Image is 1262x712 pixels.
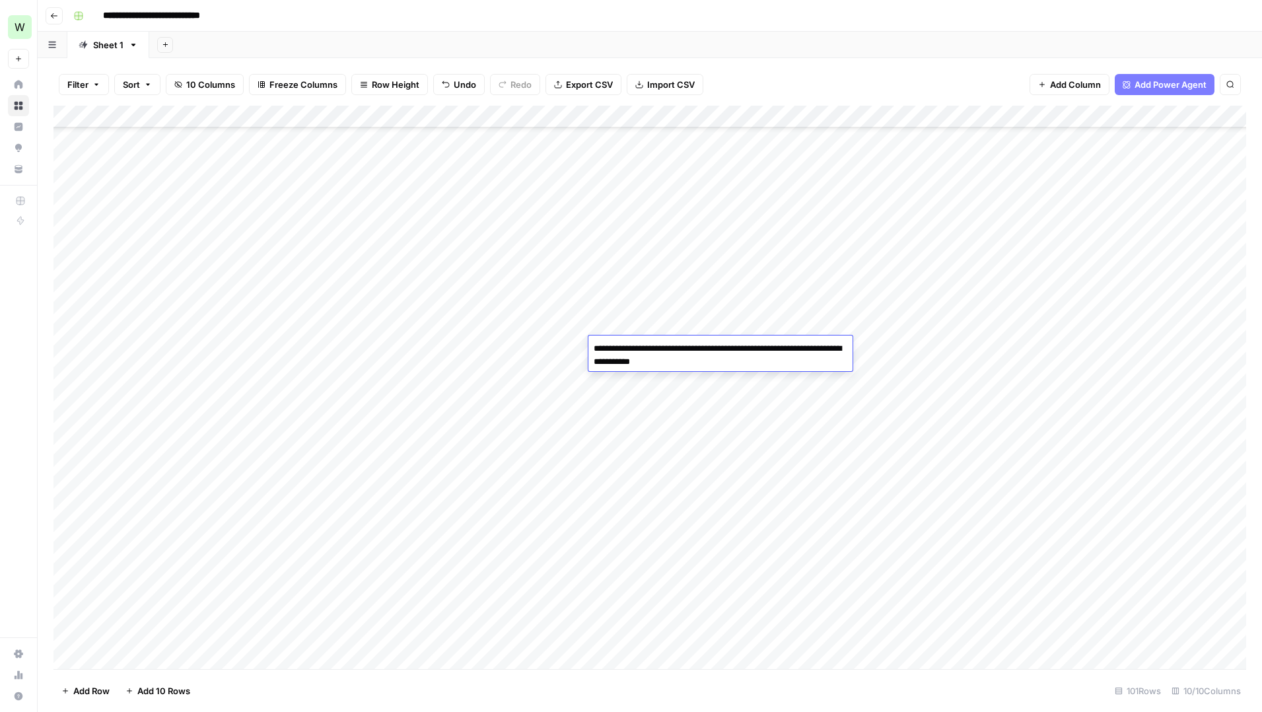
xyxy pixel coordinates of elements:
button: Freeze Columns [249,74,346,95]
button: Add Power Agent [1115,74,1214,95]
button: Add Row [53,680,118,701]
button: Help + Support [8,686,29,707]
button: Row Height [351,74,428,95]
button: Workspace: Workspace1 [8,11,29,44]
button: Import CSV [627,74,703,95]
a: Sheet 1 [67,32,149,58]
button: Filter [59,74,109,95]
span: Add Column [1050,78,1101,91]
button: Add 10 Rows [118,680,198,701]
div: 101 Rows [1109,680,1166,701]
span: Add Row [73,684,110,697]
a: Opportunities [8,137,29,159]
button: Add Column [1030,74,1109,95]
span: Export CSV [566,78,613,91]
a: Home [8,74,29,95]
button: Export CSV [545,74,621,95]
span: Freeze Columns [269,78,337,91]
span: Filter [67,78,88,91]
button: Redo [490,74,540,95]
a: Insights [8,116,29,137]
button: Sort [114,74,160,95]
a: Settings [8,643,29,664]
span: Import CSV [647,78,695,91]
div: Sheet 1 [93,38,123,52]
span: W [15,19,25,35]
a: Your Data [8,159,29,180]
span: Add Power Agent [1135,78,1207,91]
span: Redo [510,78,532,91]
button: Undo [433,74,485,95]
span: Add 10 Rows [137,684,190,697]
span: Row Height [372,78,419,91]
a: Browse [8,95,29,116]
a: Usage [8,664,29,686]
span: Sort [123,78,140,91]
div: 10/10 Columns [1166,680,1246,701]
span: 10 Columns [186,78,235,91]
span: Undo [454,78,476,91]
button: 10 Columns [166,74,244,95]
